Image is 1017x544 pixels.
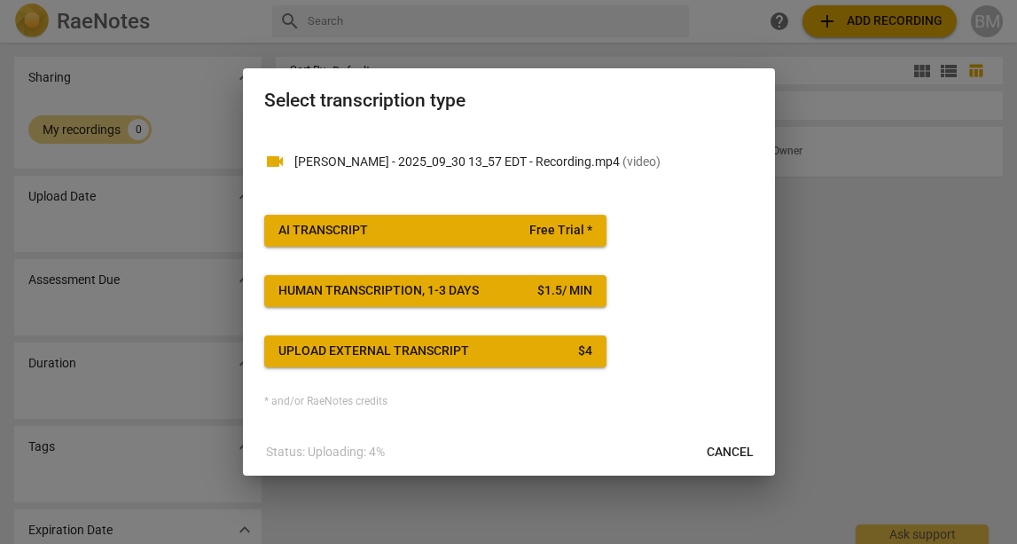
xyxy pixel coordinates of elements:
[707,444,754,461] span: Cancel
[692,437,768,469] button: Cancel
[278,282,479,300] div: Human transcription, 1-3 days
[294,153,754,171] p: Sean - 2025_09_30 13_57 EDT - Recording.mp4(video)
[537,282,592,300] div: $ 1.5 / min
[264,335,606,367] button: Upload external transcript$4
[266,443,385,461] p: Status: Uploading: 4%
[278,343,469,360] div: Upload external transcript
[278,222,368,240] div: AI Transcript
[622,154,661,169] span: ( video )
[578,343,592,360] div: $ 4
[264,396,754,408] div: * and/or RaeNotes credits
[529,222,592,240] span: Free Trial *
[264,275,606,307] button: Human transcription, 1-3 days$1.5/ min
[264,151,286,172] span: videocam
[264,215,606,247] button: AI TranscriptFree Trial *
[264,90,754,112] h2: Select transcription type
